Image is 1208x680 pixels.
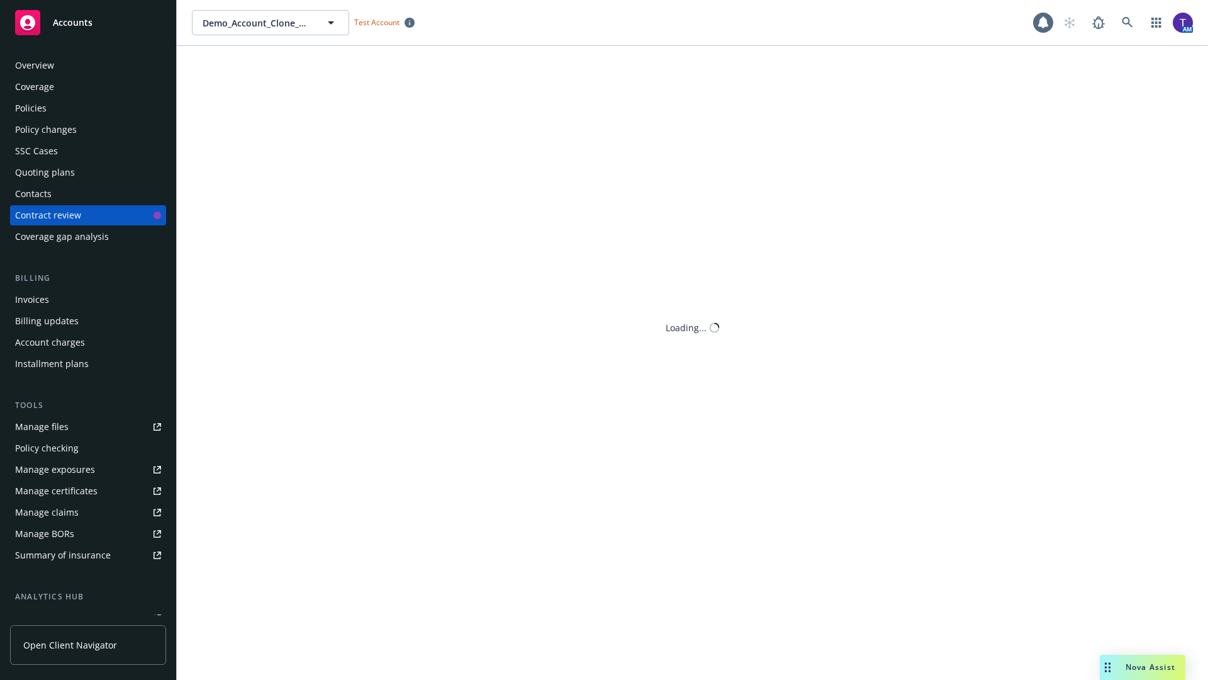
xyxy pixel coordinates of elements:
[10,591,166,603] div: Analytics hub
[15,417,69,437] div: Manage files
[349,16,420,29] span: Test Account
[1173,13,1193,33] img: photo
[10,608,166,628] a: Loss summary generator
[1086,10,1111,35] a: Report a Bug
[10,272,166,285] div: Billing
[23,638,117,652] span: Open Client Navigator
[15,55,54,76] div: Overview
[192,10,349,35] button: Demo_Account_Clone_QA_CR_Tests_Demo
[10,184,166,204] a: Contacts
[1115,10,1140,35] a: Search
[53,18,92,28] span: Accounts
[15,545,111,565] div: Summary of insurance
[15,524,74,544] div: Manage BORs
[10,481,166,501] a: Manage certificates
[10,311,166,331] a: Billing updates
[10,524,166,544] a: Manage BORs
[1057,10,1082,35] a: Start snowing
[15,120,77,140] div: Policy changes
[10,227,166,247] a: Coverage gap analysis
[15,205,81,225] div: Contract review
[10,545,166,565] a: Summary of insurance
[15,184,52,204] div: Contacts
[10,205,166,225] a: Contract review
[15,77,54,97] div: Coverage
[1126,662,1175,672] span: Nova Assist
[10,417,166,437] a: Manage files
[15,481,98,501] div: Manage certificates
[10,120,166,140] a: Policy changes
[10,438,166,458] a: Policy checking
[354,17,400,28] span: Test Account
[10,399,166,412] div: Tools
[15,608,120,628] div: Loss summary generator
[15,354,89,374] div: Installment plans
[1100,655,1116,680] div: Drag to move
[15,162,75,183] div: Quoting plans
[10,98,166,118] a: Policies
[10,332,166,353] a: Account charges
[10,460,166,480] a: Manage exposures
[15,438,79,458] div: Policy checking
[15,311,79,331] div: Billing updates
[10,290,166,310] a: Invoices
[1100,655,1185,680] button: Nova Assist
[10,162,166,183] a: Quoting plans
[15,227,109,247] div: Coverage gap analysis
[10,354,166,374] a: Installment plans
[203,16,311,30] span: Demo_Account_Clone_QA_CR_Tests_Demo
[10,5,166,40] a: Accounts
[15,141,58,161] div: SSC Cases
[10,77,166,97] a: Coverage
[10,502,166,523] a: Manage claims
[15,460,95,480] div: Manage exposures
[666,321,707,334] div: Loading...
[10,141,166,161] a: SSC Cases
[10,55,166,76] a: Overview
[15,502,79,523] div: Manage claims
[15,332,85,353] div: Account charges
[15,290,49,310] div: Invoices
[1144,10,1169,35] a: Switch app
[15,98,47,118] div: Policies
